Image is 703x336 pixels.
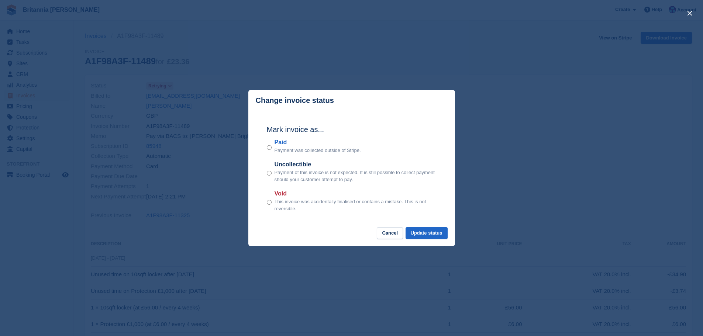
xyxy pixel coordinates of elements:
p: Payment of this invoice is not expected. It is still possible to collect payment should your cust... [275,169,437,183]
label: Uncollectible [275,160,437,169]
button: Cancel [377,227,403,239]
button: close [684,7,696,19]
p: Change invoice status [256,96,334,105]
p: Payment was collected outside of Stripe. [275,147,361,154]
button: Update status [406,227,448,239]
label: Void [275,189,437,198]
h2: Mark invoice as... [267,124,437,135]
label: Paid [275,138,361,147]
p: This invoice was accidentally finalised or contains a mistake. This is not reversible. [275,198,437,212]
